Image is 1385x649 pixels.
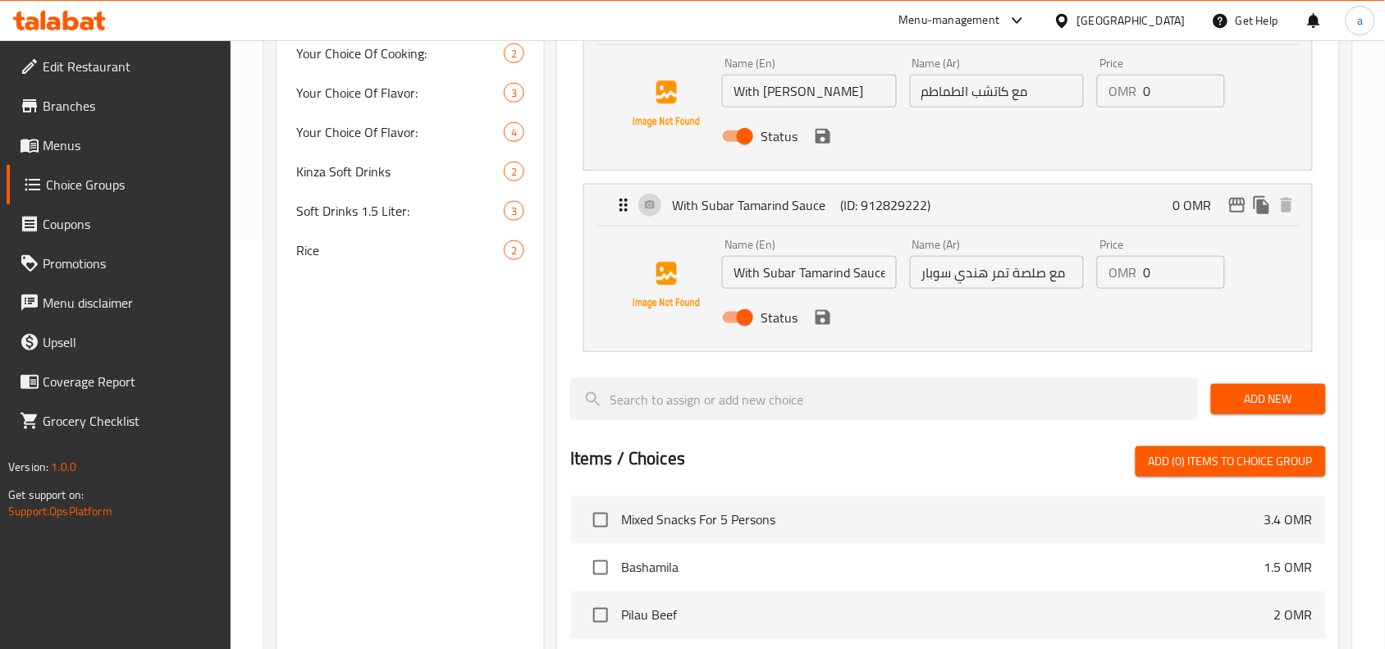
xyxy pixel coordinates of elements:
[8,500,112,522] a: Support.OpsPlatform
[1211,384,1326,414] button: Add New
[1224,389,1313,409] span: Add New
[8,484,84,505] span: Get support on:
[621,606,1274,625] span: Pilau Beef
[296,162,504,181] span: Kinza Soft Drinks
[1136,446,1326,477] button: Add (0) items to choice group
[614,233,719,338] img: With Subar Tamarind Sauce
[504,43,524,63] div: Choices
[43,293,218,313] span: Menu disclaimer
[277,191,544,231] div: Soft Drinks 1.5 Liter:3
[505,164,523,180] span: 2
[43,135,218,155] span: Menus
[7,47,231,86] a: Edit Restaurant
[1108,81,1136,101] p: OMR
[277,73,544,112] div: Your Choice Of Flavor:3
[51,456,76,478] span: 1.0.0
[505,203,523,219] span: 3
[1149,451,1313,472] span: Add (0) items to choice group
[1143,75,1224,107] input: Please enter price
[621,510,1264,530] span: Mixed Snacks For 5 Persons
[583,551,618,585] span: Select choice
[1264,558,1313,578] p: 1.5 OMR
[43,332,218,352] span: Upsell
[899,11,1000,30] div: Menu-management
[505,46,523,62] span: 2
[43,372,218,391] span: Coverage Report
[672,195,840,215] p: With Subar Tamarind Sauce
[43,96,218,116] span: Branches
[504,83,524,103] div: Choices
[7,244,231,283] a: Promotions
[761,126,798,146] span: Status
[277,152,544,191] div: Kinza Soft Drinks2
[296,122,504,142] span: Your Choice Of Flavor:
[504,201,524,221] div: Choices
[296,240,504,260] span: Rice
[910,75,1085,107] input: Enter name Ar
[277,231,544,270] div: Rice2
[1357,11,1363,30] span: a
[504,240,524,260] div: Choices
[296,43,504,63] span: Your Choice Of Cooking:
[1173,195,1225,215] p: 0 OMR
[8,456,48,478] span: Version:
[505,85,523,101] span: 3
[761,308,798,327] span: Status
[43,254,218,273] span: Promotions
[7,204,231,244] a: Coupons
[46,175,218,194] span: Choice Groups
[296,201,504,221] span: Soft Drinks 1.5 Liter:
[584,185,1312,226] div: Expand
[7,86,231,126] a: Branches
[811,305,835,330] button: save
[570,177,1326,359] li: ExpandWith Subar Tamarind SauceName (En)Name (Ar)PriceOMRStatussave
[621,558,1264,578] span: Bashamila
[614,52,719,157] img: With Tomato Katchup
[7,322,231,362] a: Upsell
[840,195,953,215] p: (ID: 912829222)
[910,256,1085,289] input: Enter name Ar
[570,446,685,471] h2: Items / Choices
[1250,193,1274,217] button: duplicate
[1274,193,1299,217] button: delete
[811,124,835,149] button: save
[1264,510,1313,530] p: 3.4 OMR
[7,362,231,401] a: Coverage Report
[7,401,231,441] a: Grocery Checklist
[43,411,218,431] span: Grocery Checklist
[7,283,231,322] a: Menu disclaimer
[583,503,618,537] span: Select choice
[1143,256,1224,289] input: Please enter price
[1274,606,1313,625] p: 2 OMR
[43,57,218,76] span: Edit Restaurant
[1077,11,1186,30] div: [GEOGRAPHIC_DATA]
[722,256,897,289] input: Enter name En
[277,112,544,152] div: Your Choice Of Flavor:4
[296,83,504,103] span: Your Choice Of Flavor:
[504,162,524,181] div: Choices
[570,378,1198,420] input: search
[583,598,618,633] span: Select choice
[7,126,231,165] a: Menus
[505,125,523,140] span: 4
[722,75,897,107] input: Enter name En
[7,165,231,204] a: Choice Groups
[1108,263,1136,282] p: OMR
[43,214,218,234] span: Coupons
[277,34,544,73] div: Your Choice Of Cooking:2
[505,243,523,258] span: 2
[504,122,524,142] div: Choices
[1225,193,1250,217] button: edit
